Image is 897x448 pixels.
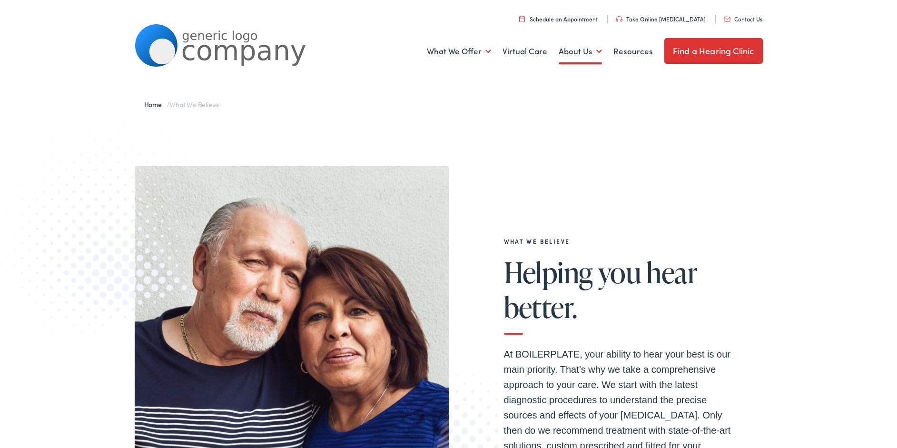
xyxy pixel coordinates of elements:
[613,34,653,69] a: Resources
[559,34,602,69] a: About Us
[519,16,525,22] img: utility icon
[616,15,706,23] a: Take Online [MEDICAL_DATA]
[646,257,697,288] span: hear
[504,238,732,245] h2: What We Believe
[504,257,593,288] span: Helping
[598,257,641,288] span: you
[664,38,763,64] a: Find a Hearing Clinic
[616,16,622,22] img: utility icon
[427,34,491,69] a: What We Offer
[503,34,547,69] a: Virtual Care
[724,15,762,23] a: Contact Us
[724,17,730,21] img: utility icon
[519,15,598,23] a: Schedule an Appointment
[504,291,577,323] span: better.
